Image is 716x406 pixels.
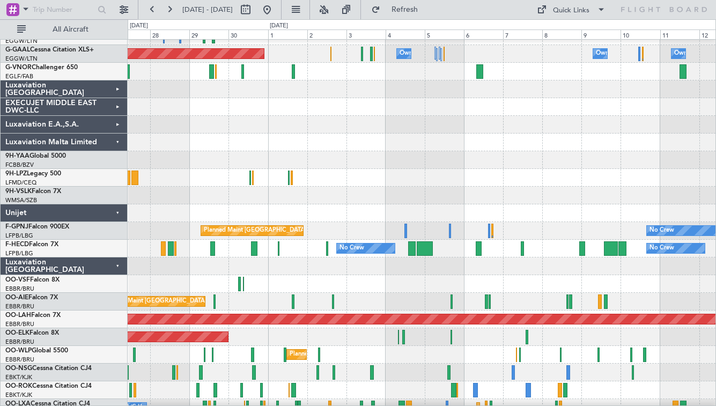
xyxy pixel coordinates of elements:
[649,223,674,239] div: No Crew
[290,346,367,363] div: Planned Maint Milan (Linate)
[5,47,94,53] a: G-GAALCessna Citation XLS+
[5,224,28,230] span: F-GPNJ
[5,64,32,71] span: G-VNOR
[581,29,621,39] div: 9
[5,373,32,381] a: EBKT/KJK
[5,277,30,283] span: OO-VSF
[5,153,66,159] a: 9H-YAAGlobal 5000
[400,46,418,62] div: Owner
[5,320,34,328] a: EBBR/BRU
[111,29,150,39] div: 27
[464,29,503,39] div: 6
[5,294,28,301] span: OO-AIE
[5,171,27,177] span: 9H-LPZ
[5,383,92,389] a: OO-ROKCessna Citation CJ4
[5,330,29,336] span: OO-ELK
[339,240,364,256] div: No Crew
[5,356,34,364] a: EBBR/BRU
[503,29,542,39] div: 7
[5,241,29,248] span: F-HECD
[425,29,464,39] div: 5
[5,224,69,230] a: F-GPNJFalcon 900EX
[130,21,148,31] div: [DATE]
[12,21,116,38] button: All Aircraft
[366,1,431,18] button: Refresh
[386,29,425,39] div: 4
[5,285,34,293] a: EBBR/BRU
[5,338,34,346] a: EBBR/BRU
[532,1,611,18] button: Quick Links
[5,171,61,177] a: 9H-LPZLegacy 500
[660,29,699,39] div: 11
[33,2,94,18] input: Trip Number
[104,293,273,309] div: Planned Maint [GEOGRAPHIC_DATA] ([GEOGRAPHIC_DATA])
[268,29,307,39] div: 1
[5,294,58,301] a: OO-AIEFalcon 7X
[5,391,32,399] a: EBKT/KJK
[189,29,228,39] div: 29
[5,232,33,240] a: LFPB/LBG
[204,223,373,239] div: Planned Maint [GEOGRAPHIC_DATA] ([GEOGRAPHIC_DATA])
[5,72,33,80] a: EGLF/FAB
[5,330,59,336] a: OO-ELKFalcon 8X
[5,179,36,187] a: LFMD/CEQ
[5,47,30,53] span: G-GAAL
[5,55,38,63] a: EGGW/LTN
[5,249,33,257] a: LFPB/LBG
[270,21,288,31] div: [DATE]
[182,5,233,14] span: [DATE] - [DATE]
[5,64,78,71] a: G-VNORChallenger 650
[28,26,113,33] span: All Aircraft
[5,383,32,389] span: OO-ROK
[5,37,38,45] a: EGGW/LTN
[5,153,29,159] span: 9H-YAA
[5,188,61,195] a: 9H-VSLKFalcon 7X
[5,161,34,169] a: FCBB/BZV
[5,312,61,319] a: OO-LAHFalcon 7X
[649,240,674,256] div: No Crew
[5,196,37,204] a: WMSA/SZB
[228,29,268,39] div: 30
[5,365,32,372] span: OO-NSG
[150,29,189,39] div: 28
[5,365,92,372] a: OO-NSGCessna Citation CJ4
[5,312,31,319] span: OO-LAH
[5,277,60,283] a: OO-VSFFalcon 8X
[5,348,68,354] a: OO-WLPGlobal 5500
[542,29,581,39] div: 8
[5,241,58,248] a: F-HECDFalcon 7X
[5,188,32,195] span: 9H-VSLK
[346,29,386,39] div: 3
[596,46,614,62] div: Owner
[674,46,692,62] div: Owner
[621,29,660,39] div: 10
[382,6,427,13] span: Refresh
[5,302,34,311] a: EBBR/BRU
[307,29,346,39] div: 2
[553,5,589,16] div: Quick Links
[5,348,32,354] span: OO-WLP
